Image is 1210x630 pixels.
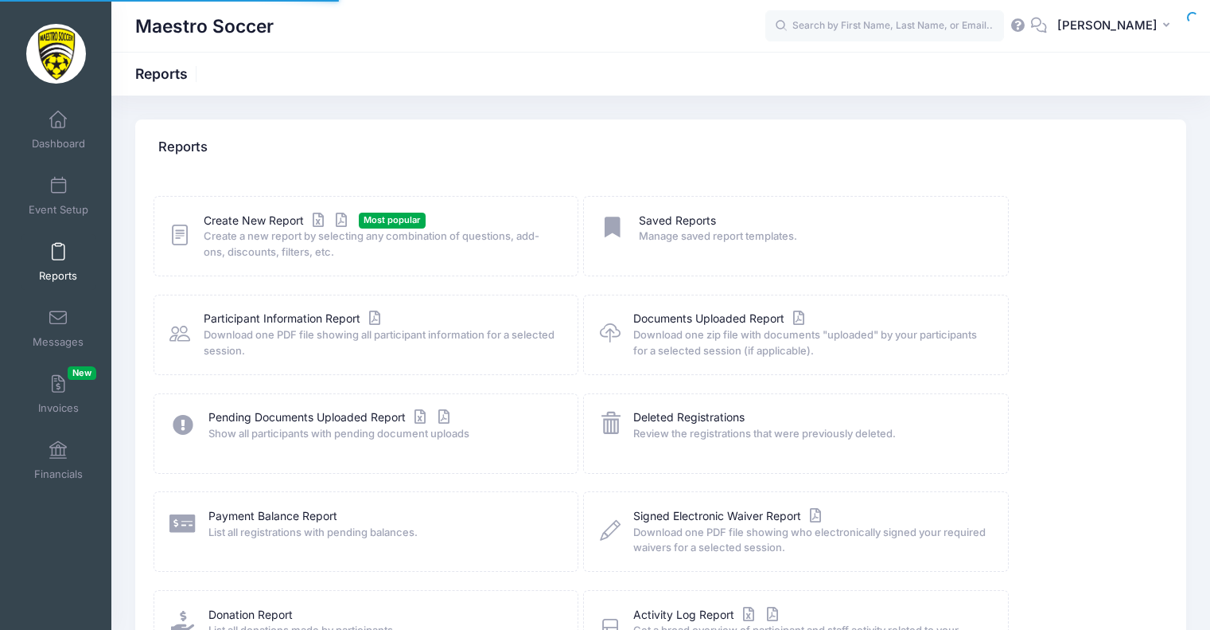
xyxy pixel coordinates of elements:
span: Download one zip file with documents "uploaded" by your participants for a selected session (if a... [633,327,986,358]
a: Payment Balance Report [208,508,337,525]
span: Dashboard [32,137,85,151]
span: Show all participants with pending document uploads [208,426,557,442]
a: Donation Report [208,607,293,624]
span: Download one PDF file showing who electronically signed your required waivers for a selected sess... [633,525,986,556]
h4: Reports [158,125,208,170]
span: Reports [39,269,77,283]
a: Pending Documents Uploaded Report [208,409,453,426]
a: Event Setup [21,168,96,224]
h1: Maestro Soccer [135,8,274,45]
a: Signed Electronic Waiver Report [633,508,825,525]
a: Dashboard [21,102,96,158]
span: [PERSON_NAME] [1057,17,1157,34]
span: Most popular [359,213,426,228]
span: Invoices [38,401,79,415]
span: Review the registrations that were previously deleted. [633,426,986,442]
a: Messages [21,300,96,356]
button: [PERSON_NAME] [1047,8,1186,45]
span: Event Setup [29,203,88,217]
a: Create New Report [204,213,352,229]
a: Financials [21,432,96,488]
a: Deleted Registrations [633,409,745,426]
img: Maestro Soccer [26,24,86,84]
span: Messages [33,335,84,349]
a: Participant Information Report [204,311,384,327]
input: Search by First Name, Last Name, or Email... [765,10,1004,42]
span: Financials [34,468,83,481]
span: Manage saved report templates. [639,229,987,245]
a: Saved Reports [639,213,716,229]
a: Reports [21,234,96,290]
span: Download one PDF file showing all participant information for a selected session. [204,327,557,358]
span: Create a new report by selecting any combination of questions, add-ons, discounts, filters, etc. [204,229,557,260]
h1: Reports [135,65,201,82]
a: InvoicesNew [21,366,96,422]
a: Documents Uploaded Report [633,311,808,327]
span: New [68,366,96,380]
a: Activity Log Report [633,607,782,624]
span: List all registrations with pending balances. [208,525,557,541]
